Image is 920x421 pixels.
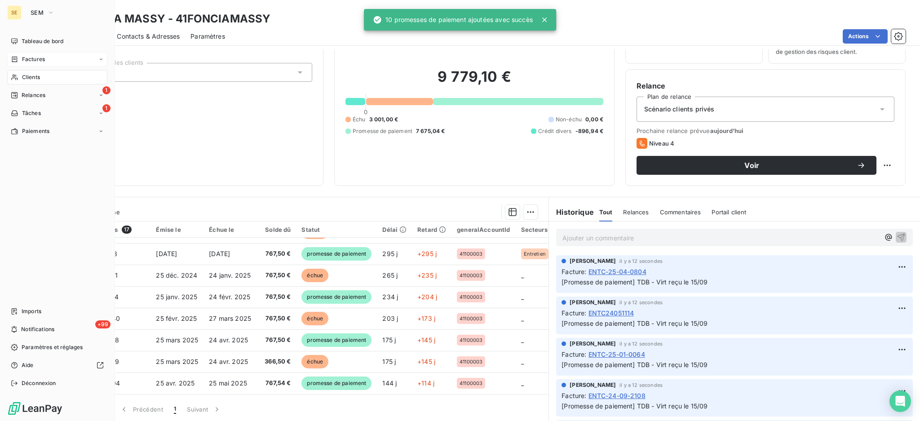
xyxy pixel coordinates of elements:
[637,127,894,134] span: Prochaine relance prévue
[364,108,367,115] span: 0
[417,226,446,233] div: Retard
[373,12,533,28] div: 10 promesses de paiement ajoutées avec succès
[521,336,524,344] span: _
[22,55,45,63] span: Factures
[585,115,603,124] span: 0,00 €
[262,271,291,280] span: 767,50 €
[301,226,372,233] div: Statut
[599,208,613,216] span: Tout
[588,267,646,276] span: ENTC-25-04-0804
[353,127,412,135] span: Promesse de paiement
[95,320,111,328] span: +99
[460,294,482,300] span: 41100003
[156,250,177,257] span: [DATE]
[556,115,582,124] span: Non-échu
[209,315,251,322] span: 27 mars 2025
[417,250,437,257] span: +295 j
[562,267,586,276] span: Facture :
[156,379,195,387] span: 25 avr. 2025
[22,37,63,45] span: Tableau de bord
[889,390,911,412] div: Open Intercom Messenger
[209,379,247,387] span: 25 mai 2025
[301,269,328,282] span: échue
[382,336,396,344] span: 175 j
[538,127,572,135] span: Crédit divers
[22,379,56,387] span: Déconnexion
[345,68,603,95] h2: 9 779,10 €
[262,314,291,323] span: 767,50 €
[460,316,482,321] span: 41100003
[122,226,132,234] span: 17
[521,293,524,301] span: _
[588,350,645,359] span: ENTC-25-01-0064
[22,343,83,351] span: Paramètres et réglages
[562,308,586,318] span: Facture :
[382,358,396,365] span: 175 j
[301,333,372,347] span: promesse de paiement
[156,315,197,322] span: 25 févr. 2025
[262,379,291,388] span: 767,54 €
[156,293,197,301] span: 25 janv. 2025
[710,127,744,134] span: aujourd’hui
[209,271,251,279] span: 24 janv. 2025
[301,290,372,304] span: promesse de paiement
[575,127,603,135] span: -896,94 €
[570,257,616,265] span: [PERSON_NAME]
[262,226,291,233] div: Solde dû
[588,308,634,318] span: ENTC24051114
[649,140,674,147] span: Niveau 4
[301,377,372,390] span: promesse de paiement
[521,379,524,387] span: _
[22,73,40,81] span: Clients
[102,104,111,112] span: 1
[460,337,482,343] span: 41100003
[190,32,225,41] span: Paramètres
[156,271,197,279] span: 25 déc. 2024
[562,278,708,286] span: [Promesse de paiement] TDB - Virt reçu le 15/09
[562,319,708,327] span: [Promesse de paiement] TDB - Virt reçu le 15/09
[262,357,291,366] span: 366,50 €
[382,379,397,387] span: 144 j
[417,293,437,301] span: +204 j
[521,271,524,279] span: _
[417,315,435,322] span: +173 j
[549,207,594,217] h6: Historique
[570,381,616,389] span: [PERSON_NAME]
[637,80,894,91] h6: Relance
[31,9,44,16] span: SEM
[660,208,701,216] span: Commentaires
[843,29,888,44] button: Actions
[301,312,328,325] span: échue
[417,271,437,279] span: +235 j
[156,358,198,365] span: 25 mars 2025
[353,115,366,124] span: Échu
[168,400,181,419] button: 1
[79,11,270,27] h3: FONCIA MASSY - 41FONCIAMASSY
[524,251,546,257] span: Entretien
[570,340,616,348] span: [PERSON_NAME]
[562,350,586,359] span: Facture :
[7,5,22,20] div: SE
[460,251,482,257] span: 41100003
[22,109,41,117] span: Tâches
[262,336,291,345] span: 767,50 €
[521,226,548,233] div: Secteurs
[570,298,616,306] span: [PERSON_NAME]
[174,405,176,414] span: 1
[637,156,876,175] button: Voir
[369,115,398,124] span: 3 001,00 €
[521,358,524,365] span: _
[619,258,663,264] span: il y a 12 secondes
[209,358,248,365] span: 24 avr. 2025
[7,401,63,416] img: Logo LeanPay
[21,325,54,333] span: Notifications
[562,361,708,368] span: [Promesse de paiement] TDB - Virt reçu le 15/09
[460,359,482,364] span: 41100003
[181,400,227,419] button: Suivant
[562,402,708,410] span: [Promesse de paiement] TDB - Virt reçu le 15/09
[301,355,328,368] span: échue
[209,336,248,344] span: 24 avr. 2025
[416,127,445,135] span: 7 675,04 €
[262,292,291,301] span: 767,50 €
[22,127,49,135] span: Paiements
